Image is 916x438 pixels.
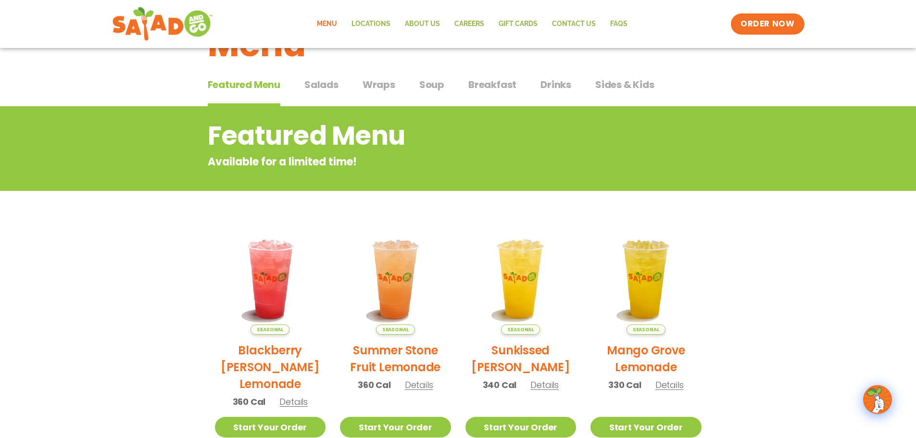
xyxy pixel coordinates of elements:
span: Wraps [363,77,395,92]
img: Product photo for Blackberry Bramble Lemonade [215,224,326,335]
img: wpChatIcon [864,386,891,413]
h2: Blackberry [PERSON_NAME] Lemonade [215,342,326,392]
nav: Menu [310,13,635,35]
span: 360 Cal [233,395,266,408]
img: Product photo for Mango Grove Lemonade [590,224,702,335]
img: Product photo for Sunkissed Yuzu Lemonade [465,224,577,335]
span: Seasonal [251,325,289,335]
a: Locations [344,13,398,35]
span: 340 Cal [483,378,517,391]
a: GIFT CARDS [491,13,545,35]
span: Sides & Kids [595,77,654,92]
a: FAQs [603,13,635,35]
span: Details [405,379,433,391]
a: Start Your Order [215,417,326,438]
span: Salads [304,77,339,92]
div: Tabbed content [208,74,709,107]
span: 330 Cal [608,378,641,391]
span: Seasonal [627,325,665,335]
a: Menu [310,13,344,35]
h2: Mango Grove Lemonade [590,342,702,375]
span: ORDER NOW [740,18,794,30]
a: ORDER NOW [731,13,804,35]
a: Careers [447,13,491,35]
img: new-SAG-logo-768×292 [112,5,213,43]
a: Contact Us [545,13,603,35]
span: Seasonal [501,325,540,335]
a: Start Your Order [340,417,451,438]
span: Seasonal [376,325,415,335]
img: Product photo for Summer Stone Fruit Lemonade [340,224,451,335]
span: Soup [419,77,444,92]
span: Breakfast [468,77,516,92]
span: 360 Cal [358,378,391,391]
span: Details [655,379,684,391]
a: Start Your Order [465,417,577,438]
span: Details [530,379,559,391]
span: Drinks [540,77,571,92]
p: Available for a limited time! [208,154,631,170]
h2: Summer Stone Fruit Lemonade [340,342,451,375]
a: About Us [398,13,447,35]
span: Featured Menu [208,77,280,92]
h2: Featured Menu [208,116,631,155]
a: Start Your Order [590,417,702,438]
h2: Sunkissed [PERSON_NAME] [465,342,577,375]
span: Details [279,396,308,408]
